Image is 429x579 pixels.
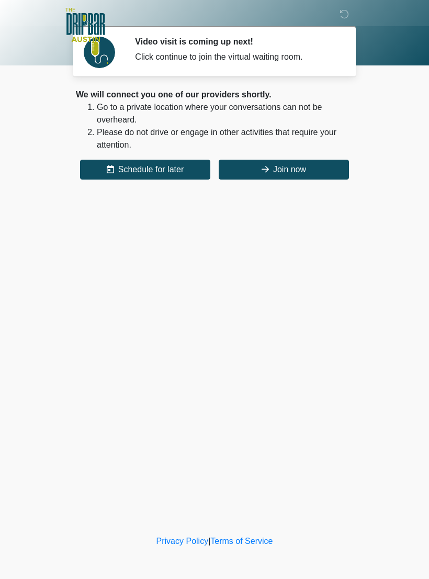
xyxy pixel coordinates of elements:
[208,537,210,545] a: |
[97,101,353,126] li: Go to a private location where your conversations can not be overheard.
[97,126,353,151] li: Please do not drive or engage in other activities that require your attention.
[80,160,210,180] button: Schedule for later
[210,537,273,545] a: Terms of Service
[219,160,349,180] button: Join now
[84,37,115,68] img: Agent Avatar
[156,537,209,545] a: Privacy Policy
[76,88,353,101] div: We will connect you one of our providers shortly.
[65,8,105,42] img: The DRIPBaR - Austin The Domain Logo
[135,51,337,63] div: Click continue to join the virtual waiting room.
